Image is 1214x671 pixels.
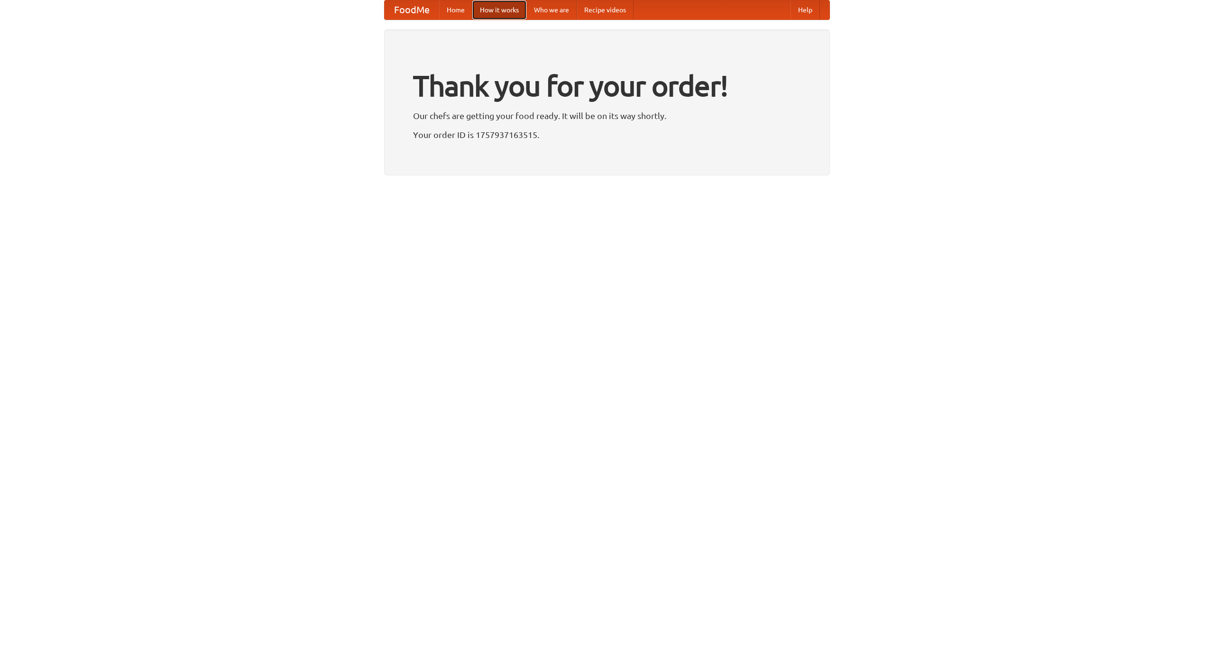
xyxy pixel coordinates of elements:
[439,0,472,19] a: Home
[413,63,801,109] h1: Thank you for your order!
[385,0,439,19] a: FoodMe
[413,109,801,123] p: Our chefs are getting your food ready. It will be on its way shortly.
[472,0,526,19] a: How it works
[526,0,577,19] a: Who we are
[577,0,634,19] a: Recipe videos
[413,128,801,142] p: Your order ID is 1757937163515.
[791,0,820,19] a: Help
